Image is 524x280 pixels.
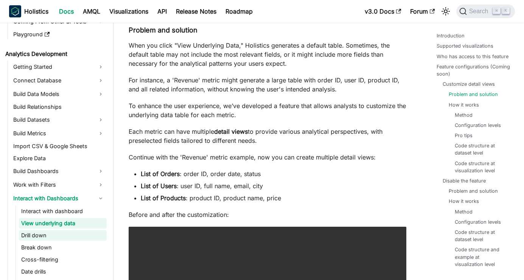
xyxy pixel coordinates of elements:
[437,32,465,39] a: Introduction
[129,127,406,145] p: Each metric can have multiple to provide various analytical perspectives, with preselected fields...
[455,142,503,156] a: Code structure at dataset level
[9,5,48,17] a: HolisticsHolistics
[455,111,473,119] a: Method
[502,8,510,14] kbd: K
[437,53,508,60] a: Who has access to this feature
[129,153,406,162] p: Continue with the 'Revenue' metric example, now you can create multiple detail views:
[129,41,406,68] p: When you click "View Underlying Data," Holistics generates a default table. Sometimes, the defaul...
[141,181,406,190] li: : user ID, full name, email, city
[443,80,495,88] a: Customize detail views
[3,49,107,59] a: Analytics Development
[440,5,452,17] button: Switch between dark and light mode (currently light mode)
[11,114,107,126] a: Build Datasets
[11,127,107,139] a: Build Metrics
[141,194,186,202] strong: List of Products
[105,5,153,17] a: Visualizations
[141,182,177,190] strong: List of Users
[11,88,107,100] a: Build Data Models
[437,42,493,50] a: Supported visualizations
[141,170,180,178] strong: List of Orders
[129,76,406,94] p: For instance, a 'Revenue' metric might generate a large table with order ID, user ID, product ID,...
[19,230,107,241] a: Drill down
[11,153,107,164] a: Explore Data
[129,101,406,119] p: To enhance the user experience, we’ve developed a feature that allows analysts to customize the u...
[456,5,515,18] button: Search (Command+K)
[129,26,406,35] h4: Problem and solution
[11,29,107,40] a: Playground
[171,5,221,17] a: Release Notes
[129,210,406,219] p: Before and after the customization:
[443,177,486,184] a: Disable the feature
[449,91,498,98] a: Problem and solution
[24,7,48,16] b: Holistics
[141,193,406,203] li: : product ID, product name, price
[11,74,107,87] a: Connect Database
[437,63,512,77] a: Feature configurations (Coming soon)
[493,8,500,14] kbd: ⌘
[455,122,501,129] a: Configuration levels
[406,5,439,17] a: Forum
[467,8,493,15] span: Search
[11,102,107,112] a: Build Relationships
[19,254,107,265] a: Cross-filtering
[449,198,479,205] a: How it works
[11,165,107,177] a: Build Dashboards
[214,128,248,135] strong: detail views
[54,5,78,17] a: Docs
[11,141,107,152] a: Import CSV & Google Sheets
[11,192,107,204] a: Interact with Dashboards
[360,5,406,17] a: v3.0 Docs
[455,208,473,215] a: Method
[19,242,107,253] a: Break down
[9,5,21,17] img: Holistics
[78,5,105,17] a: AMQL
[455,229,503,243] a: Code structure at dataset level
[455,246,503,268] a: Code structure and example at visualization level
[19,218,107,229] a: View underlying data
[141,169,406,178] li: : order ID, order date, status
[153,5,171,17] a: API
[11,179,107,191] a: Work with Filters
[455,132,473,139] a: Pro tips
[11,61,107,73] a: Getting Started
[19,266,107,277] a: Date drills
[221,5,257,17] a: Roadmap
[449,101,479,108] a: How it works
[455,160,503,174] a: Code structure at visualization level
[455,218,501,226] a: Configuration levels
[19,206,107,217] a: Interact with dashboard
[449,187,498,195] a: Problem and solution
